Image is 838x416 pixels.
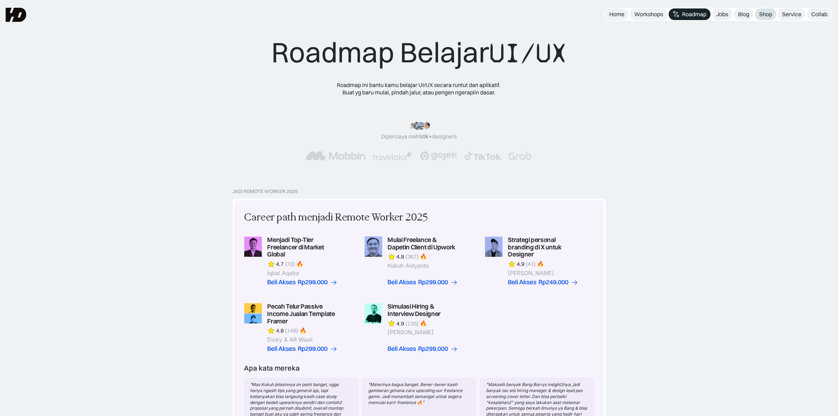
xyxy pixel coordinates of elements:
[508,279,578,286] a: Beli AksesRp249.000
[267,345,296,353] div: Beli Akses
[605,8,629,20] a: Home
[381,133,457,140] div: Dipercaya oleh designers
[244,210,428,225] div: Career path menjadi Remote Worker 2025
[368,382,470,405] div: “Materinya bagus banget. Bener-bener kasih gambaran gimana cara upscaling our freelance game. Jad...
[418,279,448,286] div: Rp299.000
[267,279,338,286] a: Beli AksesRp299.000
[539,279,569,286] div: Rp249.000
[682,11,706,18] div: Roadmap
[716,11,728,18] div: Jobs
[778,8,806,20] a: Service
[738,11,749,18] div: Blog
[388,345,416,353] div: Beli Akses
[271,35,567,70] div: Roadmap Belajar
[759,11,772,18] div: Shop
[755,8,776,20] a: Shop
[782,11,801,18] div: Service
[244,364,300,372] div: Apa kata mereka
[807,8,832,20] a: Collab
[233,188,298,194] div: Jadi Remote Worker 2025
[508,279,537,286] div: Beli Akses
[388,345,458,353] a: Beli AksesRp299.000
[609,11,624,18] div: Home
[419,133,432,140] span: 50k+
[734,8,754,20] a: Blog
[418,345,448,353] div: Rp299.000
[634,11,663,18] div: Workshops
[331,81,507,96] div: Roadmap ini bantu kamu belajar UI/UX secara runtut dan aplikatif. Buat yg baru mulai, pindah jalu...
[298,345,328,353] div: Rp299.000
[267,345,338,353] a: Beli AksesRp299.000
[388,279,458,286] a: Beli AksesRp299.000
[712,8,732,20] a: Jobs
[669,8,711,20] a: Roadmap
[267,279,296,286] div: Beli Akses
[811,11,827,18] div: Collab
[630,8,667,20] a: Workshops
[298,279,328,286] div: Rp299.000
[489,36,567,70] span: UI/UX
[388,279,416,286] div: Beli Akses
